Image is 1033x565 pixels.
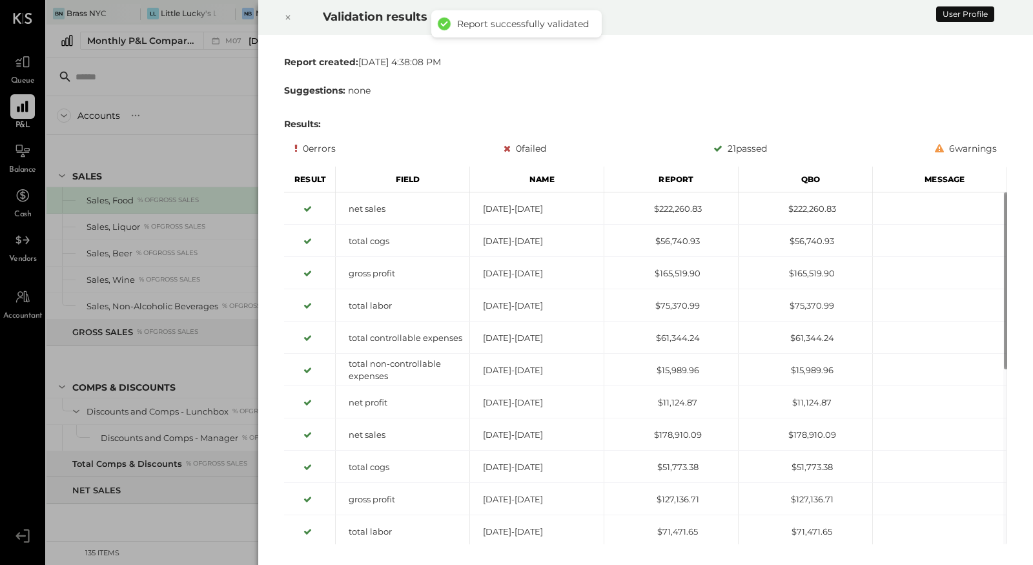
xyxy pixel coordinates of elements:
[336,429,469,441] div: net sales
[336,267,469,280] div: gross profit
[604,300,738,312] div: $75,370.99
[739,203,872,215] div: $222,260.83
[739,235,872,247] div: $56,740.93
[739,396,872,409] div: $11,124.87
[739,332,872,344] div: $61,344.24
[470,493,604,506] div: [DATE]-[DATE]
[739,167,873,192] div: Qbo
[284,56,1007,68] div: [DATE] 4:38:08 PM
[284,85,345,96] b: Suggestions:
[604,267,738,280] div: $165,519.90
[739,300,872,312] div: $75,370.99
[336,300,469,312] div: total labor
[604,396,738,409] div: $11,124.87
[470,203,604,215] div: [DATE]-[DATE]
[348,85,371,96] span: none
[739,526,872,538] div: $71,471.65
[604,493,738,506] div: $127,136.71
[873,167,1007,192] div: Message
[336,332,469,344] div: total controllable expenses
[604,203,738,215] div: $222,260.83
[739,493,872,506] div: $127,136.71
[336,167,470,192] div: Field
[336,396,469,409] div: net profit
[284,167,336,192] div: Result
[604,364,738,376] div: $15,989.96
[936,6,994,22] div: User Profile
[470,332,604,344] div: [DATE]-[DATE]
[470,364,604,376] div: [DATE]-[DATE]
[713,141,767,156] div: 21 passed
[470,461,604,473] div: [DATE]-[DATE]
[336,203,469,215] div: net sales
[739,364,872,376] div: $15,989.96
[336,493,469,506] div: gross profit
[935,141,997,156] div: 6 warnings
[470,267,604,280] div: [DATE]-[DATE]
[457,18,589,30] div: Report successfully validated
[336,358,469,382] div: total non-controllable expenses
[739,267,872,280] div: $165,519.90
[336,235,469,247] div: total cogs
[284,56,358,68] b: Report created:
[336,526,469,538] div: total labor
[470,526,604,538] div: [DATE]-[DATE]
[470,300,604,312] div: [DATE]-[DATE]
[604,526,738,538] div: $71,471.65
[604,332,738,344] div: $61,344.24
[294,141,336,156] div: 0 errors
[284,118,321,130] b: Results:
[470,235,604,247] div: [DATE]-[DATE]
[470,396,604,409] div: [DATE]-[DATE]
[604,461,738,473] div: $51,773.38
[604,235,738,247] div: $56,740.93
[323,1,891,33] h2: Validation results
[336,461,469,473] div: total cogs
[739,429,872,441] div: $178,910.09
[604,429,738,441] div: $178,910.09
[604,167,739,192] div: Report
[470,429,604,441] div: [DATE]-[DATE]
[504,141,546,156] div: 0 failed
[470,167,604,192] div: Name
[739,461,872,473] div: $51,773.38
